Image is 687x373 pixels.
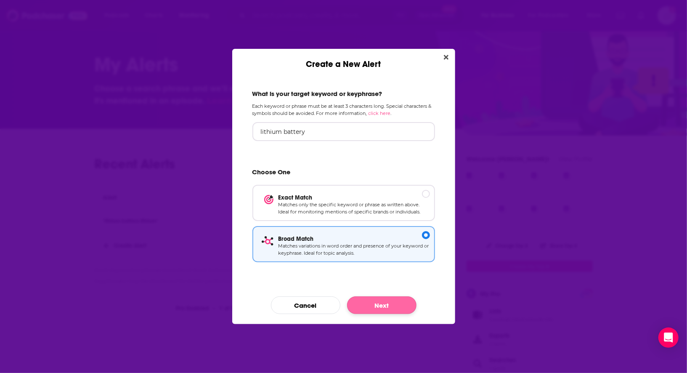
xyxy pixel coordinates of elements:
h2: What is your target keyword or keyphrase? [252,90,435,98]
p: Each keyword or phrase must be at least 3 characters long. Special characters & symbols should be... [252,103,435,117]
div: Open Intercom Messenger [658,328,679,348]
p: Matches variations in word order and presence of your keyword or keyphrase. Ideal for topic analy... [279,242,430,257]
a: click here [369,110,391,116]
button: Close [440,52,452,63]
button: Cancel [271,296,340,314]
input: Ex: brand name, person, topic [252,122,435,141]
button: Next [347,296,416,314]
div: Create a New Alert [232,49,455,69]
h2: Choose One [252,168,435,180]
p: Exact Match [279,194,430,201]
p: Matches only the specific keyword or phrase as written above. Ideal for monitoring mentions of sp... [279,201,430,216]
p: Broad Match [279,235,430,242]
